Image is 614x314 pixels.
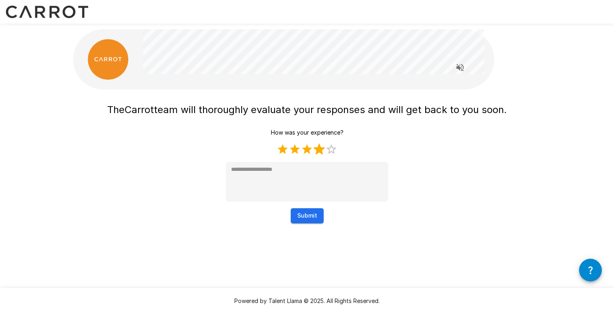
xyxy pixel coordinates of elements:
button: Read questions aloud [452,59,468,76]
span: The [107,104,125,116]
button: Submit [291,208,324,223]
img: carrot_logo.png [88,39,128,80]
span: team will thoroughly evaluate your responses and will get back to you soon. [154,104,507,116]
p: How was your experience? [271,129,344,137]
span: Carrot [125,104,154,116]
p: Powered by Talent Llama © 2025. All Rights Reserved. [10,297,604,305]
